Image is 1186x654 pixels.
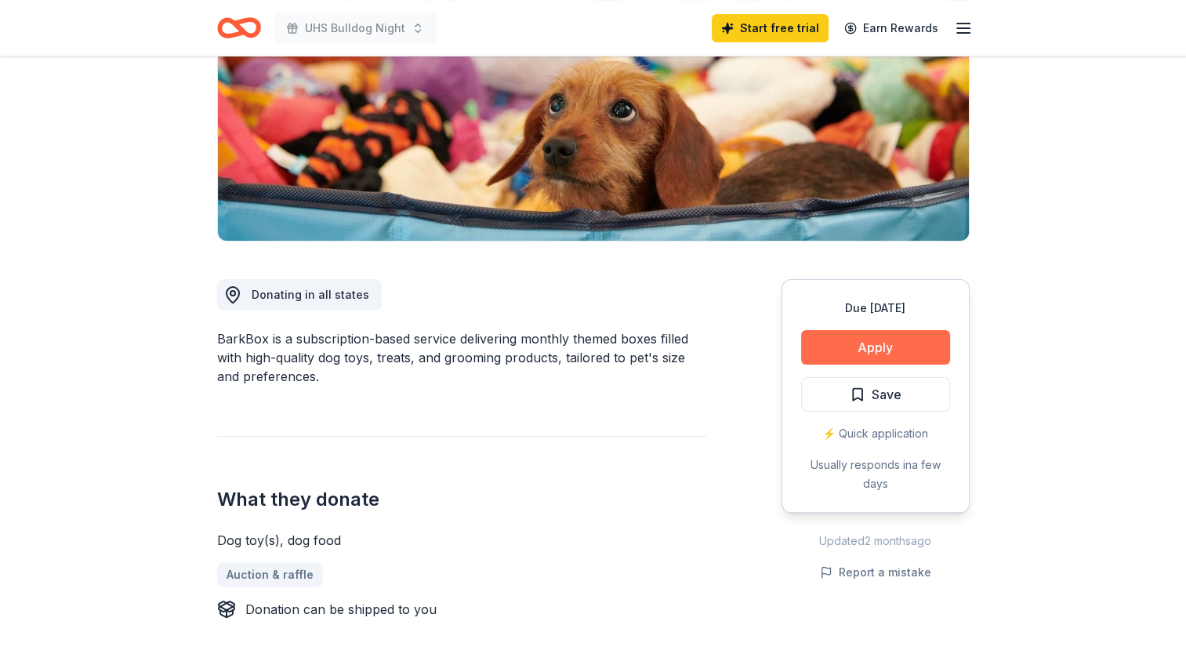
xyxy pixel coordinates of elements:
h2: What they donate [217,487,706,512]
button: UHS Bulldog Night [274,13,437,44]
div: BarkBox is a subscription-based service delivering monthly themed boxes filled with high-quality ... [217,329,706,386]
a: Auction & raffle [217,562,323,587]
a: Earn Rewards [835,14,948,42]
button: Save [801,377,950,412]
div: Usually responds in a few days [801,456,950,493]
span: Donating in all states [252,288,369,301]
button: Report a mistake [820,563,931,582]
span: Save [872,384,901,405]
div: Donation can be shipped to you [245,600,437,619]
div: Updated 2 months ago [782,532,970,550]
span: UHS Bulldog Night [305,19,405,38]
a: Start free trial [712,14,829,42]
div: Due [DATE] [801,299,950,318]
div: Dog toy(s), dog food [217,531,706,550]
button: Apply [801,330,950,365]
a: Home [217,9,261,46]
div: ⚡️ Quick application [801,424,950,443]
